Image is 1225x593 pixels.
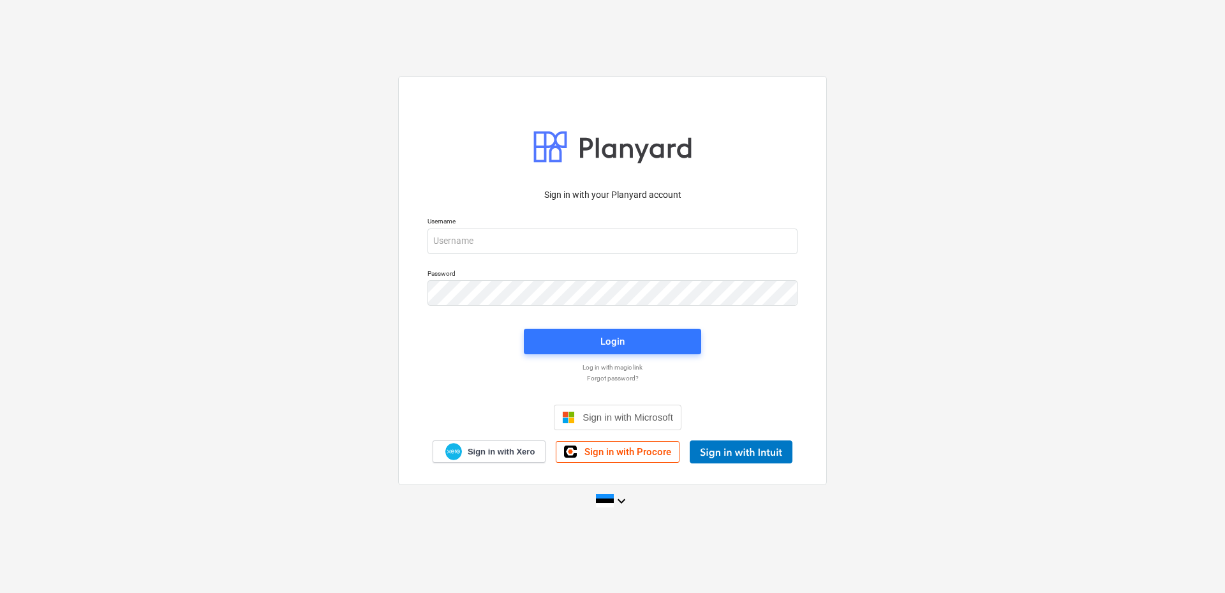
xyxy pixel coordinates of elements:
[614,493,629,509] i: keyboard_arrow_down
[427,229,798,254] input: Username
[427,217,798,228] p: Username
[524,329,701,354] button: Login
[445,443,462,460] img: Xero logo
[427,188,798,202] p: Sign in with your Planyard account
[433,440,546,463] a: Sign in with Xero
[421,374,804,382] a: Forgot password?
[468,446,535,458] span: Sign in with Xero
[584,446,671,458] span: Sign in with Procore
[600,333,625,350] div: Login
[421,363,804,372] a: Log in with magic link
[562,411,575,424] img: Microsoft logo
[556,441,679,463] a: Sign in with Procore
[427,269,798,280] p: Password
[583,412,673,423] span: Sign in with Microsoft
